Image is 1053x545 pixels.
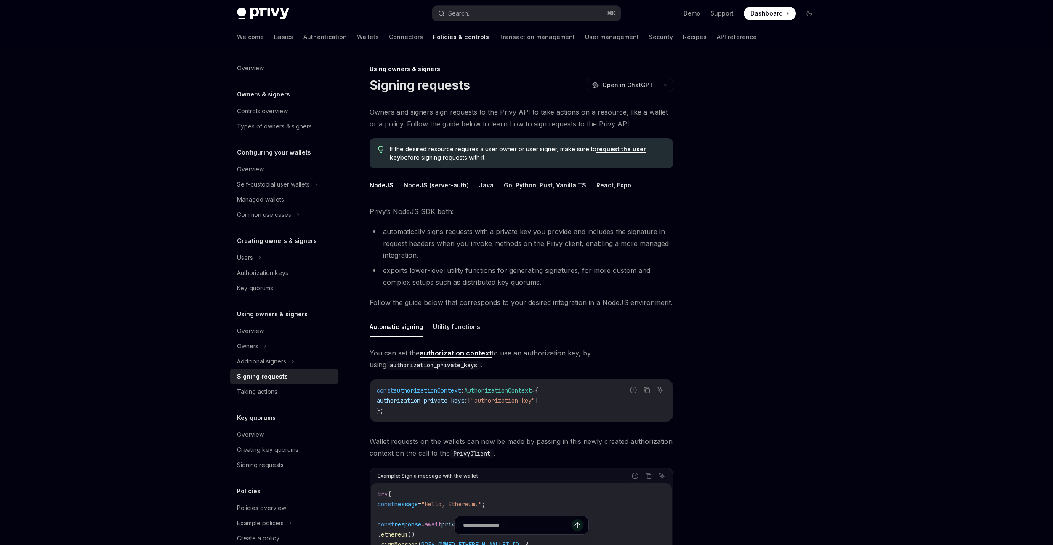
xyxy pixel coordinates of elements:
[237,106,288,116] div: Controls overview
[237,533,279,543] div: Create a policy
[370,175,394,195] button: NodeJS
[237,326,264,336] div: Overview
[370,264,673,288] li: exports lower-level utility functions for generating signatures, for more custom and complex setu...
[230,500,338,516] a: Policies overview
[237,268,288,278] div: Authorization keys
[237,195,284,205] div: Managed wallets
[448,8,472,19] div: Search...
[628,385,639,395] button: Report incorrect code
[370,347,673,371] span: You can set the to use an authorization key, by using .
[596,175,631,195] button: React, Expo
[471,397,535,404] span: "authorization-key"
[230,281,338,296] a: Key quorums
[532,387,535,394] span: =
[370,297,673,308] span: Follow the guide below that corresponds to your desired integration in a NodeJS environment.
[237,164,264,174] div: Overview
[649,27,673,47] a: Security
[237,486,261,496] h5: Policies
[404,175,469,195] button: NodeJS (server-auth)
[237,89,290,99] h5: Owners & signers
[390,145,665,162] span: If the desired resource requires a user owner or user signer, make sure to before signing request...
[370,106,673,130] span: Owners and signers sign requests to the Privy API to take actions on a resource, like a wallet or...
[572,519,583,531] button: Send message
[499,27,575,47] a: Transaction management
[378,500,394,508] span: const
[237,387,277,397] div: Taking actions
[389,27,423,47] a: Connectors
[237,341,258,351] div: Owners
[370,226,673,261] li: automatically signs requests with a private key you provide and includes the signature in request...
[433,27,489,47] a: Policies & controls
[607,10,616,17] span: ⌘ K
[237,210,291,220] div: Common use cases
[237,503,286,513] div: Policies overview
[370,77,470,93] h1: Signing requests
[237,63,264,73] div: Overview
[378,146,384,153] svg: Tip
[230,61,338,76] a: Overview
[274,27,293,47] a: Basics
[230,265,338,281] a: Authorization keys
[717,27,757,47] a: API reference
[230,384,338,399] a: Taking actions
[370,317,423,337] button: Automatic signing
[683,27,707,47] a: Recipes
[420,349,492,358] a: authorization context
[602,81,654,89] span: Open in ChatGPT
[230,192,338,207] a: Managed wallets
[237,121,312,131] div: Types of owners & signers
[237,8,289,19] img: dark logo
[683,9,700,18] a: Demo
[237,371,288,382] div: Signing requests
[378,490,388,498] span: try
[230,323,338,339] a: Overview
[370,65,673,73] div: Using owners & signers
[230,427,338,442] a: Overview
[535,397,538,404] span: ]
[803,7,816,20] button: Toggle dark mode
[237,283,273,293] div: Key quorums
[237,179,310,190] div: Self-custodial user wallets
[237,356,286,366] div: Additional signers
[237,147,311,158] h5: Configuring your wallets
[587,78,659,92] button: Open in ChatGPT
[370,206,673,217] span: Privy’s NodeJS SDK both:
[535,387,538,394] span: {
[432,6,621,21] button: Search...⌘K
[237,518,284,528] div: Example policies
[744,7,796,20] a: Dashboard
[357,27,379,47] a: Wallets
[450,449,494,458] code: PrivyClient
[504,175,586,195] button: Go, Python, Rust, Vanilla TS
[237,236,317,246] h5: Creating owners & signers
[230,104,338,119] a: Controls overview
[657,470,667,481] button: Ask AI
[468,397,471,404] span: [
[237,27,264,47] a: Welcome
[464,387,532,394] span: AuthorizationContext
[377,397,468,404] span: authorization_private_keys:
[237,460,284,470] div: Signing requests
[230,442,338,457] a: Creating key quorums
[378,470,478,481] div: Example: Sign a message with the wallet
[641,385,652,395] button: Copy the contents from the code block
[394,387,461,394] span: authorizationContext
[386,361,481,370] code: authorization_private_keys
[630,470,641,481] button: Report incorrect code
[585,27,639,47] a: User management
[230,457,338,473] a: Signing requests
[418,500,421,508] span: =
[655,385,666,395] button: Ask AI
[370,435,673,459] span: Wallet requests on the wallets can now be made by passing in this newly created authorization con...
[230,119,338,134] a: Types of owners & signers
[643,470,654,481] button: Copy the contents from the code block
[421,500,482,508] span: "Hello, Ethereum."
[303,27,347,47] a: Authentication
[750,9,783,18] span: Dashboard
[237,309,308,319] h5: Using owners & signers
[461,387,464,394] span: :
[237,253,253,263] div: Users
[237,430,264,440] div: Overview
[388,490,391,498] span: {
[394,500,418,508] span: message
